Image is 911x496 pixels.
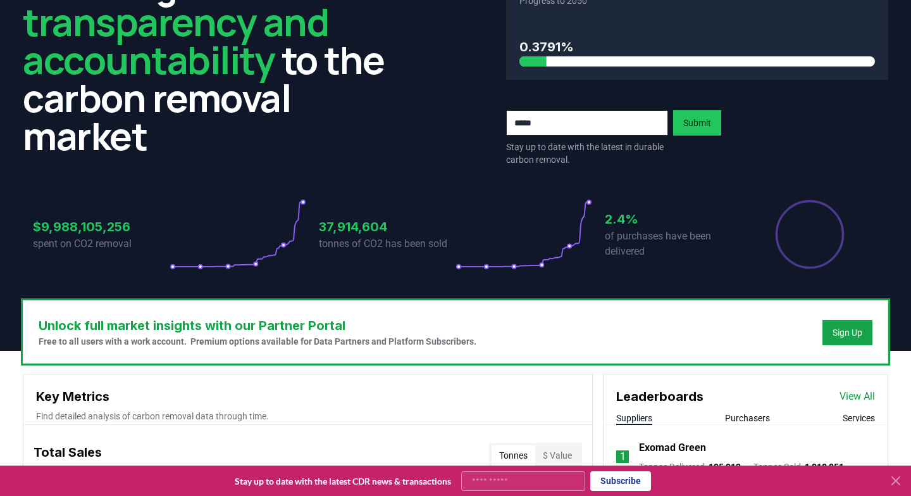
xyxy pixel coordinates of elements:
[616,412,652,424] button: Suppliers
[492,445,535,466] button: Tonnes
[774,199,845,270] div: Percentage of sales delivered
[605,229,741,259] p: of purchases have been delivered
[822,320,872,345] button: Sign Up
[639,461,741,473] p: Tonnes Delivered :
[605,210,741,229] h3: 2.4%
[616,387,703,406] h3: Leaderboards
[639,440,706,455] a: Exomad Green
[840,389,875,404] a: View All
[805,462,844,472] span: 1,810,851
[833,326,862,339] a: Sign Up
[673,110,721,136] button: Submit
[519,37,875,56] h3: 0.3791%
[620,449,626,464] p: 1
[39,316,476,335] h3: Unlock full market insights with our Partner Portal
[36,410,579,423] p: Find detailed analysis of carbon removal data through time.
[725,412,770,424] button: Purchasers
[319,217,455,236] h3: 37,914,604
[506,141,668,166] p: Stay up to date with the latest in durable carbon removal.
[33,236,170,251] p: spent on CO2 removal
[535,445,579,466] button: $ Value
[753,461,844,473] p: Tonnes Sold :
[34,443,102,468] h3: Total Sales
[709,462,741,472] span: 195,912
[319,236,455,251] p: tonnes of CO2 has been sold
[843,412,875,424] button: Services
[39,335,476,348] p: Free to all users with a work account. Premium options available for Data Partners and Platform S...
[33,217,170,236] h3: $9,988,105,256
[36,387,579,406] h3: Key Metrics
